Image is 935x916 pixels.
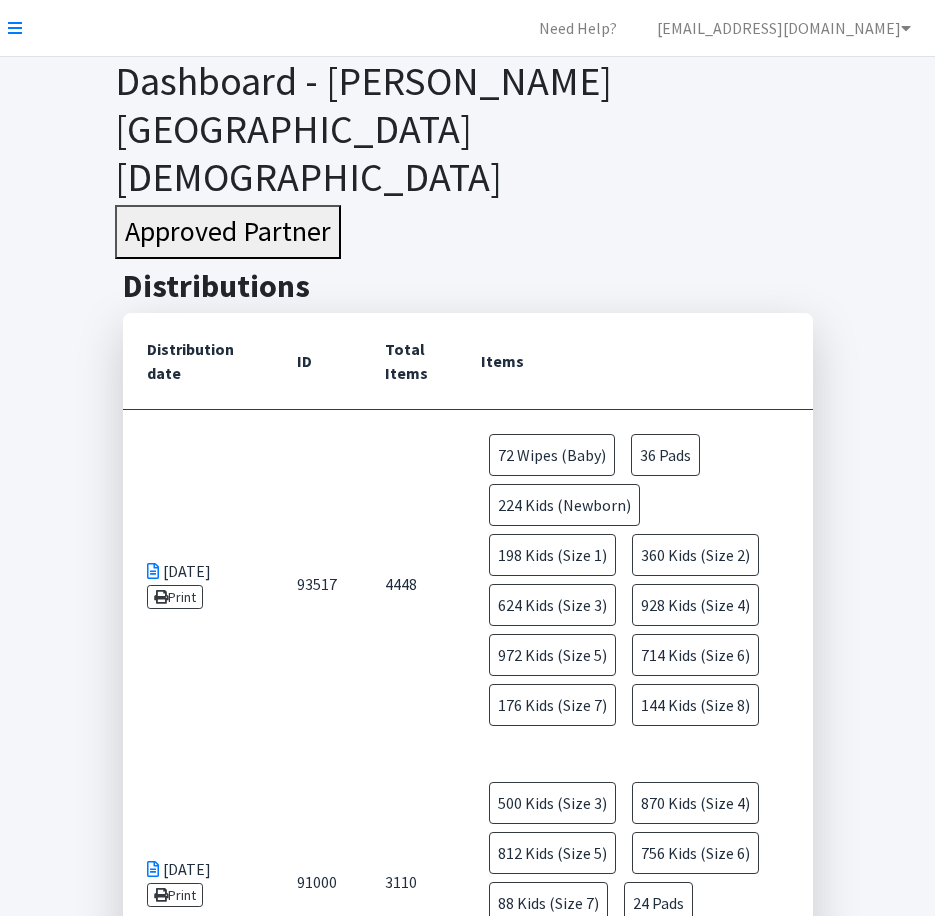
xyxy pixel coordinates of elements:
[489,782,616,824] span: 500 Kids (Size 3)
[632,634,759,676] span: 714 Kids (Size 6)
[273,409,361,758] td: 93517
[489,832,616,874] span: 812 Kids (Size 5)
[457,313,812,410] th: Items
[489,534,616,576] span: 198 Kids (Size 1)
[489,484,640,526] span: 224 Kids (Newborn)
[641,8,927,48] a: [EMAIL_ADDRESS][DOMAIN_NAME]
[273,313,361,410] th: ID
[361,409,458,758] td: 4448
[632,782,759,824] span: 870 Kids (Size 4)
[115,205,341,259] button: Approved Partner
[632,534,759,576] span: 360 Kids (Size 2)
[123,313,273,410] th: Distribution date
[123,267,813,305] h2: Distributions
[489,584,616,626] span: 624 Kids (Size 3)
[632,584,759,626] span: 928 Kids (Size 4)
[147,585,204,609] a: Print
[523,8,633,48] a: Need Help?
[147,883,204,907] a: Print
[632,832,759,874] span: 756 Kids (Size 6)
[489,634,616,676] span: 972 Kids (Size 5)
[632,684,759,726] span: 144 Kids (Size 8)
[489,434,615,476] span: 72 Wipes (Baby)
[361,313,458,410] th: Total Items
[123,409,273,758] td: [DATE]
[631,434,700,476] span: 36 Pads
[489,684,616,726] span: 176 Kids (Size 7)
[115,57,820,201] h1: Dashboard - [PERSON_NAME][GEOGRAPHIC_DATA][DEMOGRAPHIC_DATA]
